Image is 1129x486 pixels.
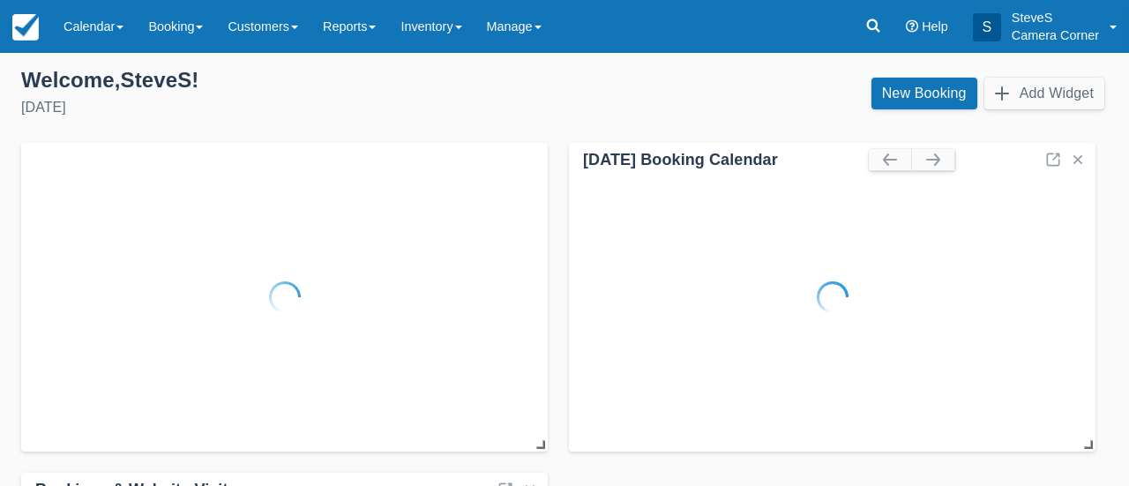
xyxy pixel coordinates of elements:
div: S [973,13,1001,41]
div: Welcome , SteveS ! [21,67,550,93]
div: [DATE] [21,97,550,118]
p: Camera Corner [1012,26,1099,44]
span: Help [922,19,948,34]
button: Add Widget [984,78,1104,109]
a: New Booking [871,78,977,109]
img: checkfront-main-nav-mini-logo.png [12,14,39,41]
i: Help [906,20,918,33]
p: SteveS [1012,9,1099,26]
